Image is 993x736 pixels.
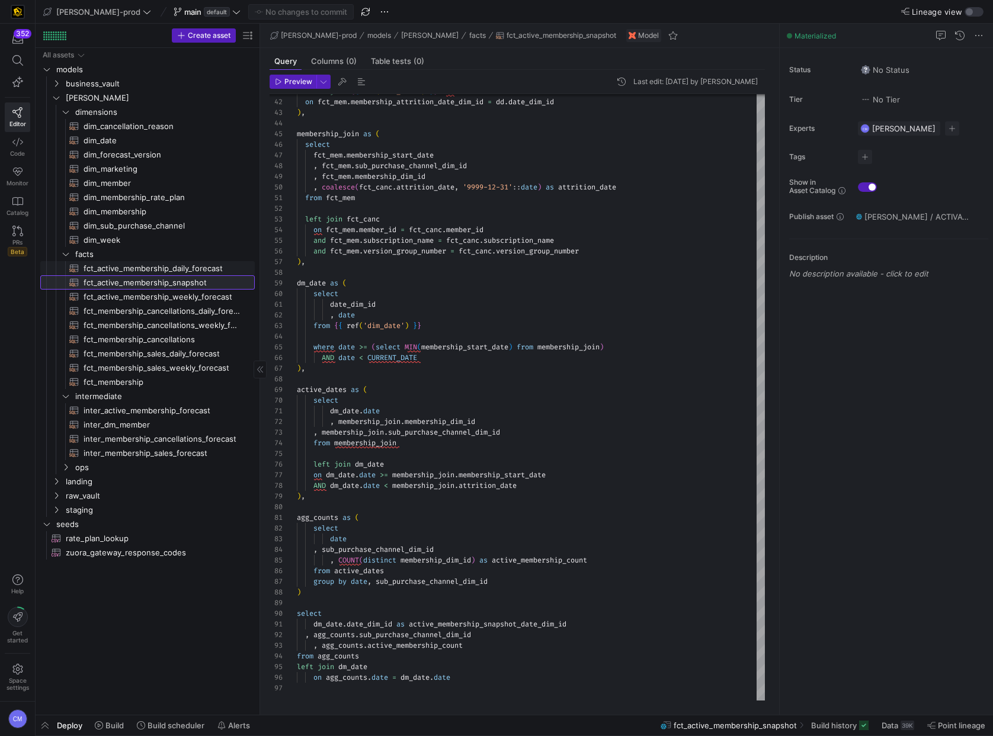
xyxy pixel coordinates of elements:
span: dim_marketing​​​​​​​​​​ [84,162,241,176]
span: ( [342,278,347,288]
span: Preview [284,78,312,86]
span: Space settings [7,677,29,691]
span: membership_join [537,342,600,352]
span: dim_member​​​​​​​​​​ [84,176,241,190]
span: left [305,214,322,224]
span: [PERSON_NAME] / ACTIVATION / FCT_ACTIVE_MEMBERSHIP_SNAPSHOT [864,212,969,221]
div: 42 [270,97,283,107]
span: Status [789,66,848,74]
a: dim_week​​​​​​​​​​ [40,233,255,247]
span: zuora_gateway_response_codes​​​​​​ [66,546,241,560]
span: as [546,182,554,192]
span: rate_plan_lookup​​​​​​ [66,532,241,545]
a: Editor [5,102,30,132]
span: from [517,342,533,352]
span: (0) [414,57,424,65]
a: fct_membership_sales_weekly_forecast​​​​​​​​​​ [40,361,255,375]
span: Code [10,150,25,157]
div: Press SPACE to select this row. [40,247,255,261]
div: 46 [270,139,283,150]
span: , [313,172,318,181]
span: dim_forecast_version​​​​​​​​​​ [84,148,241,162]
div: Press SPACE to select this row. [40,62,255,76]
img: No status [861,65,870,75]
div: 352 [14,29,31,38]
div: Press SPACE to select this row. [40,119,255,133]
button: No statusNo Status [858,62,912,78]
div: Press SPACE to select this row. [40,48,255,62]
span: dd [496,97,504,107]
button: No tierNo Tier [858,92,903,107]
span: select [305,140,330,149]
span: , [454,182,459,192]
span: where [313,342,334,352]
div: 58 [270,267,283,278]
button: Build scheduler [132,715,210,735]
div: 61 [270,299,283,310]
span: member_id [359,225,396,234]
span: fct_membership_sales_weekly_forecast​​​​​​​​​​ [84,361,241,375]
span: from [305,193,322,203]
span: PRs [12,239,23,246]
img: https://storage.googleapis.com/y42-prod-data-exchange/images/uAsz27BndGEK0hZWDFeOjoxA7jCwgK9jE472... [12,6,24,18]
div: 39K [901,721,914,730]
span: { [334,321,338,330]
span: Create asset [188,31,230,40]
span: } [413,321,417,330]
a: inter_membership_cancellations_forecast​​​​​​​​​​ [40,432,255,446]
a: inter_dm_member​​​​​​​​​​ [40,417,255,432]
div: 60 [270,288,283,299]
span: Experts [789,124,848,133]
span: . [492,246,496,256]
span: fct_mem [326,225,355,234]
a: rate_plan_lookup​​​​​​ [40,531,255,545]
span: fct_canc [446,236,479,245]
a: Monitor [5,162,30,191]
span: . [392,182,396,192]
span: . [347,97,351,107]
span: membership_join [297,129,359,139]
span: business_vault [66,77,253,91]
div: 57 [270,256,283,267]
span: . [342,150,347,160]
span: date [521,182,537,192]
div: 63 [270,320,283,331]
span: version_group_number [496,246,579,256]
span: Model [638,31,659,40]
span: . [359,236,363,245]
span: date_dim_id [508,97,554,107]
span: default [204,7,230,17]
a: zuora_gateway_response_codes​​​​​​ [40,545,255,560]
span: dim_week​​​​​​​​​​ [84,233,241,247]
span: date [338,353,355,362]
span: Alerts [228,721,250,730]
p: Description [789,253,988,262]
span: inter_dm_member​​​​​​​​​​ [84,418,241,432]
div: Press SPACE to select this row. [40,162,255,176]
span: ) [297,257,301,266]
span: . [442,225,446,234]
a: fct_membership_cancellations​​​​​​​​​​ [40,332,255,346]
div: Press SPACE to select this row. [40,147,255,162]
a: fct_membership_cancellations_weekly_forecast​​​​​​​​​​ [40,318,255,332]
span: dim_date​​​​​​​​​​ [84,134,241,147]
span: Columns [311,57,357,65]
span: Monitor [7,179,28,187]
span: . [351,161,355,171]
a: dim_sub_purchase_channel​​​​​​​​​​ [40,218,255,233]
a: dim_forecast_version​​​​​​​​​​ [40,147,255,162]
span: staging [66,503,253,517]
button: facts [466,28,489,43]
span: , [301,257,305,266]
a: dim_date​​​​​​​​​​ [40,133,255,147]
span: fct_mem [330,246,359,256]
span: fct_active_membership_weekly_forecast​​​​​​​​​​ [84,290,241,304]
div: Press SPACE to select this row. [40,304,255,318]
div: 64 [270,331,283,342]
div: Press SPACE to select this row. [40,446,255,460]
span: ) [537,182,542,192]
div: 62 [270,310,283,320]
span: sub_purchase_channel_dim_id [355,161,467,171]
span: . [355,225,359,234]
a: inter_active_membership_forecast​​​​​​​​​​ [40,403,255,417]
